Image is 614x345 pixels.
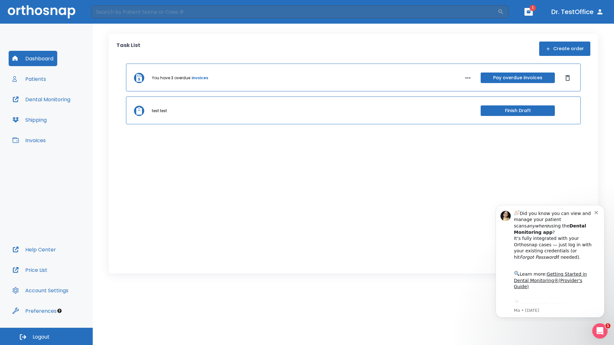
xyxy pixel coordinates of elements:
[57,308,62,314] div: Tooltip anchor
[9,133,50,148] button: Invoices
[108,10,114,15] button: Dismiss notification
[539,42,590,56] button: Create order
[530,5,536,11] span: 1
[28,100,108,133] div: Download the app: | ​ Let us know if you need help getting started!
[9,262,51,278] button: Price List
[28,102,85,113] a: App Store
[9,283,72,298] button: Account Settings
[9,51,57,66] button: Dashboard
[481,73,555,83] button: Pay overdue invoices
[605,323,610,328] span: 1
[9,303,60,318] button: Preferences
[563,73,573,83] button: Dismiss
[192,75,208,81] a: invoices
[116,42,140,56] p: Task List
[152,108,167,114] p: test test
[481,105,555,116] button: Finish Draft
[33,333,50,341] span: Logout
[9,242,60,257] button: Help Center
[9,112,51,127] button: Shipping
[152,75,190,81] p: You have 3 overdue
[549,6,606,18] button: Dr. TestOffice
[9,71,50,87] button: Patients
[91,5,498,18] input: Search by Patient Name or Case #
[28,108,108,114] p: Message from Ma, sent 6w ago
[486,199,614,321] iframe: Intercom notifications message
[8,5,75,18] img: Orthosnap
[9,92,74,107] button: Dental Monitoring
[592,323,608,339] iframe: Intercom live chat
